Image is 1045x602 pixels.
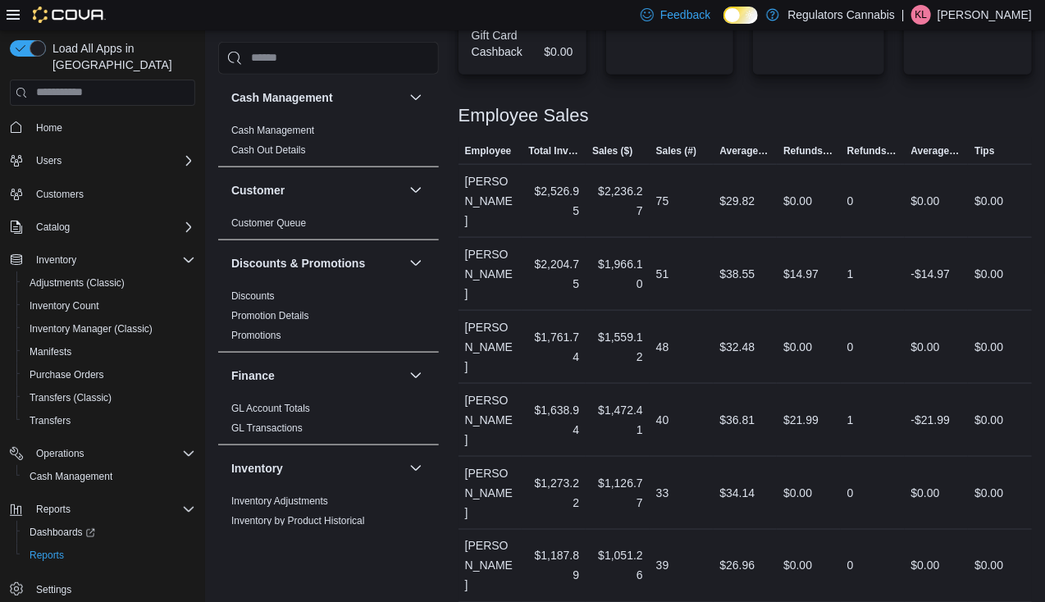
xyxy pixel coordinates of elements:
button: Customers [3,182,202,206]
div: $14.97 [783,264,819,284]
div: $0.00 [911,337,940,357]
div: $21.99 [783,410,819,430]
div: $0.00 [974,337,1003,357]
div: 48 [656,337,669,357]
button: Manifests [16,340,202,363]
span: Promotions [231,328,281,341]
button: Adjustments (Classic) [16,271,202,294]
span: Inventory [36,253,76,267]
button: Transfers (Classic) [16,386,202,409]
div: [PERSON_NAME] [459,165,522,237]
span: Total Invoiced [528,144,579,157]
div: [PERSON_NAME] [459,530,522,602]
div: 1 [847,264,854,284]
button: Reports [3,498,202,521]
a: Inventory Count [23,296,106,316]
div: Korey Lemire [911,5,931,25]
a: Home [30,118,69,138]
div: 0 [847,483,854,503]
span: Transfers [23,411,195,431]
div: $29.82 [720,191,755,211]
div: 0 [847,337,854,357]
button: Operations [3,442,202,465]
p: | [901,5,905,25]
span: Adjustments (Classic) [23,273,195,293]
span: Operations [36,447,84,460]
div: [PERSON_NAME] [459,457,522,529]
button: Catalog [30,217,76,237]
div: $1,051.26 [592,546,643,586]
p: [PERSON_NAME] [938,5,1032,25]
span: Refunds (#) [847,144,898,157]
div: $0.00 [529,45,573,58]
button: Inventory Count [16,294,202,317]
span: Users [36,154,62,167]
span: GL Account Totals [231,401,310,414]
span: KL [915,5,928,25]
button: Discounts & Promotions [406,253,426,272]
input: Dark Mode [723,7,758,24]
div: 40 [656,410,669,430]
h3: Finance [231,367,275,383]
span: Catalog [30,217,195,237]
button: Inventory [406,458,426,477]
div: $38.55 [720,264,755,284]
span: Operations [30,444,195,463]
span: Inventory Adjustments [231,494,328,507]
span: Customers [30,184,195,204]
span: Sales ($) [592,144,632,157]
button: Cash Management [231,89,403,105]
h3: Inventory [231,459,283,476]
span: Feedback [660,7,710,23]
button: Cash Management [406,87,426,107]
span: Transfers (Classic) [30,391,112,404]
button: Home [3,116,202,139]
span: Cash Management [23,467,195,486]
span: Users [30,151,195,171]
div: Customer [218,212,439,239]
h3: Discounts & Promotions [231,254,365,271]
a: Cash Out Details [231,144,306,155]
div: $1,273.22 [528,473,579,513]
div: Cashback [472,45,522,58]
button: Inventory [3,249,202,271]
span: Promotion Details [231,308,309,322]
a: Discounts [231,290,275,301]
div: $0.00 [783,191,812,211]
a: Adjustments (Classic) [23,273,131,293]
a: Customers [30,185,90,204]
div: 1 [847,410,854,430]
div: $0.00 [783,337,812,357]
div: $1,472.41 [592,400,643,440]
div: $0.00 [911,483,940,503]
h3: Employee Sales [459,106,589,125]
span: Customers [36,188,84,201]
span: Tips [974,144,994,157]
span: Manifests [30,345,71,358]
span: Refunds ($) [783,144,834,157]
a: GL Account Totals [231,402,310,413]
span: Settings [36,583,71,596]
div: $1,966.10 [592,254,643,294]
div: Discounts & Promotions [218,285,439,351]
span: Inventory Count [30,299,99,312]
span: Settings [30,578,195,599]
span: Average Refund [911,144,962,157]
button: Catalog [3,216,202,239]
button: Users [3,149,202,172]
button: Purchase Orders [16,363,202,386]
div: 51 [656,264,669,284]
button: Transfers [16,409,202,432]
div: 39 [656,556,669,576]
div: 33 [656,483,669,503]
span: Catalog [36,221,70,234]
div: $1,126.77 [592,473,643,513]
span: Customer Queue [231,216,306,229]
span: Purchase Orders [30,368,104,381]
span: Dashboards [23,522,195,542]
span: Purchase Orders [23,365,195,385]
div: $32.48 [720,337,755,357]
a: Purchase Orders [23,365,111,385]
div: $0.00 [974,556,1003,576]
a: Dashboards [16,521,202,544]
